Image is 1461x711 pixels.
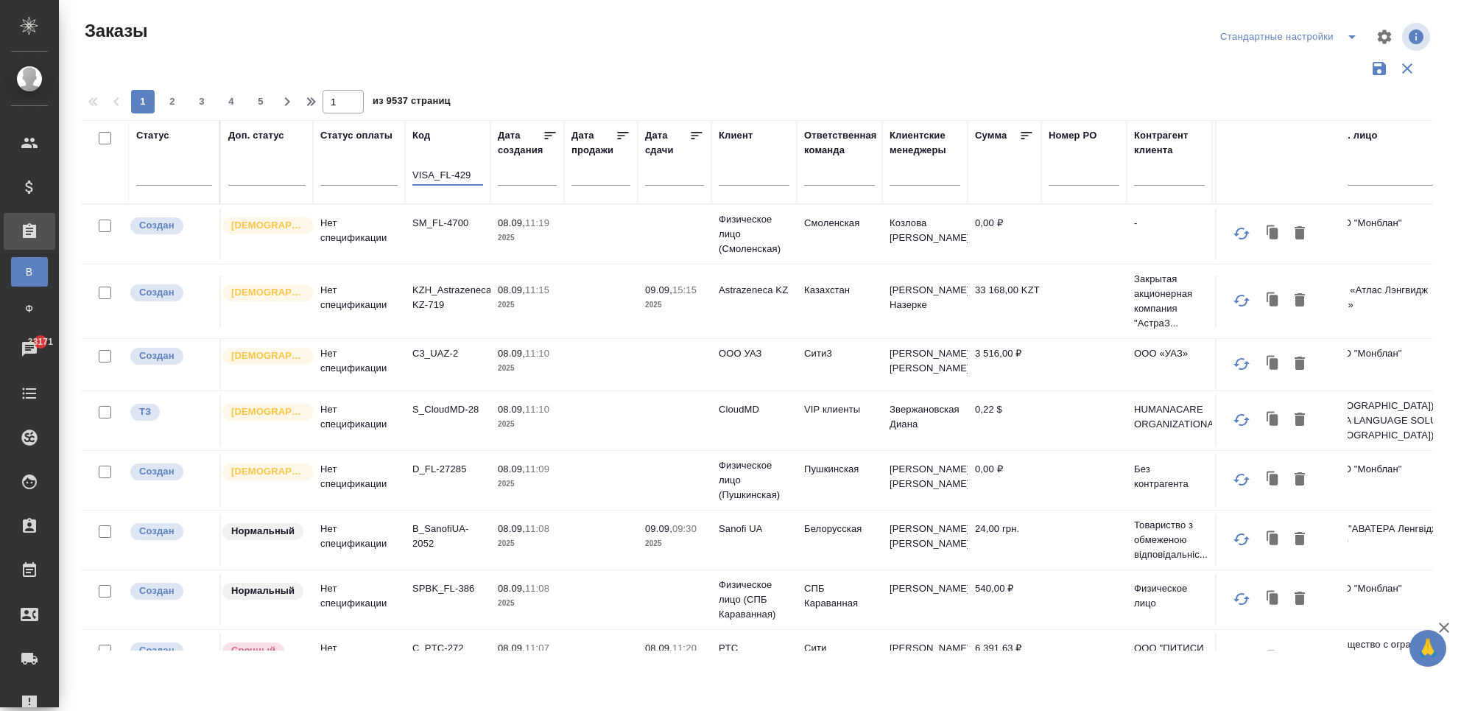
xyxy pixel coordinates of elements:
[161,90,184,113] button: 2
[797,514,882,566] td: Белорусская
[797,339,882,390] td: Сити3
[498,523,525,534] p: 08.09,
[1134,346,1205,361] p: ООО «УАЗ»
[412,581,483,596] p: SPBK_FL-386
[231,285,305,300] p: [DEMOGRAPHIC_DATA]
[882,276,968,327] td: [PERSON_NAME] Назерке
[1212,276,1298,327] td: Baizhigitova [PERSON_NAME]
[221,216,306,236] div: Выставляется автоматически для первых 3 заказов нового контактного лица. Особое внимание
[231,643,275,658] p: Срочный
[19,335,62,349] span: 33171
[797,209,882,260] td: Смоленская
[645,128,689,158] div: Дата сдачи
[139,218,175,233] p: Создан
[1134,272,1205,331] p: Закрытая акционерная компания "АстраЗ...
[1259,406,1287,434] button: Клонировать
[1259,350,1287,378] button: Клонировать
[231,524,295,539] p: Нормальный
[18,265,41,279] span: В
[1367,19,1402,55] span: Настроить таблицу
[129,581,212,601] div: Выставляется автоматически при создании заказа
[1287,645,1312,673] button: Удалить
[1393,55,1421,83] button: Сбросить фильтры
[1224,522,1259,557] button: Обновить
[498,583,525,594] p: 08.09,
[129,641,212,661] div: Выставляется автоматически при создании заказа
[882,209,968,260] td: Козлова [PERSON_NAME]
[797,634,882,685] td: Сити
[1217,25,1367,49] div: split button
[645,298,704,312] p: 2025
[129,402,212,422] div: Выставляет КМ при отправке заказа на расчет верстке (для тикета) или для уточнения сроков на прои...
[1134,128,1205,158] div: Контрагент клиента
[797,395,882,446] td: VIP клиенты
[1415,633,1440,664] span: 🙏
[1224,462,1259,497] button: Обновить
[719,128,753,143] div: Клиент
[1287,466,1312,494] button: Удалить
[882,574,968,626] td: [PERSON_NAME]
[1224,402,1259,438] button: Обновить
[498,231,557,245] p: 2025
[313,209,405,260] td: Нет спецификации
[525,583,549,594] p: 11:08
[221,462,306,482] div: Выставляется автоматически для первых 3 заказов нового контактного лица. Особое внимание
[221,522,306,542] div: Статус по умолчанию для стандартных заказов
[498,463,525,474] p: 08.09,
[797,276,882,327] td: Казахстан
[313,339,405,390] td: Нет спецификации
[231,349,305,363] p: [DEMOGRAPHIC_DATA]
[525,642,549,654] p: 11:07
[1224,346,1259,382] button: Обновить
[231,464,305,479] p: [DEMOGRAPHIC_DATA]
[968,339,1041,390] td: 3 516,00 ₽
[228,128,284,143] div: Доп. статус
[11,294,48,323] a: Ф
[1287,406,1312,434] button: Удалить
[498,348,525,359] p: 08.09,
[1224,216,1259,251] button: Обновить
[313,574,405,626] td: Нет спецификации
[1287,287,1312,315] button: Удалить
[968,276,1041,327] td: 33 168,00 KZT
[882,339,968,390] td: [PERSON_NAME] [PERSON_NAME]
[1259,466,1287,494] button: Клонировать
[129,462,212,482] div: Выставляется автоматически при создании заказа
[498,284,525,295] p: 08.09,
[498,404,525,415] p: 08.09,
[498,642,525,654] p: 08.09,
[968,395,1041,446] td: 0,22 $
[313,276,405,327] td: Нет спецификации
[129,522,212,542] div: Выставляется автоматически при создании заказа
[11,257,48,287] a: В
[1224,283,1259,318] button: Обновить
[525,523,549,534] p: 11:08
[672,284,697,295] p: 15:15
[525,348,549,359] p: 11:10
[719,458,789,502] p: Физическое лицо (Пушкинская)
[1365,55,1393,83] button: Сохранить фильтры
[645,642,672,654] p: 08.09,
[968,574,1041,626] td: 540,00 ₽
[221,283,306,303] div: Выставляется автоматически для первых 3 заказов нового контактного лица. Особое внимание
[190,90,214,113] button: 3
[249,94,272,109] span: 5
[719,578,789,622] p: Физическое лицо (СПБ Караванная)
[412,346,483,361] p: C3_UAZ-2
[1212,395,1298,446] td: [PERSON_NAME]
[4,331,55,368] a: 33171
[797,574,882,626] td: СПБ Караванная
[498,596,557,611] p: 2025
[1259,525,1287,553] button: Клонировать
[412,283,483,312] p: KZH_Astrazeneca-KZ-719
[645,284,672,295] p: 09.09,
[719,346,789,361] p: ООО УАЗ
[139,524,175,539] p: Создан
[719,641,789,670] p: PTC Therapeutics
[498,128,543,158] div: Дата создания
[231,404,305,419] p: [DEMOGRAPHIC_DATA]
[1212,455,1298,506] td: Нина
[18,301,41,316] span: Ф
[129,346,212,366] div: Выставляется автоматически при создании заказа
[672,523,697,534] p: 09:30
